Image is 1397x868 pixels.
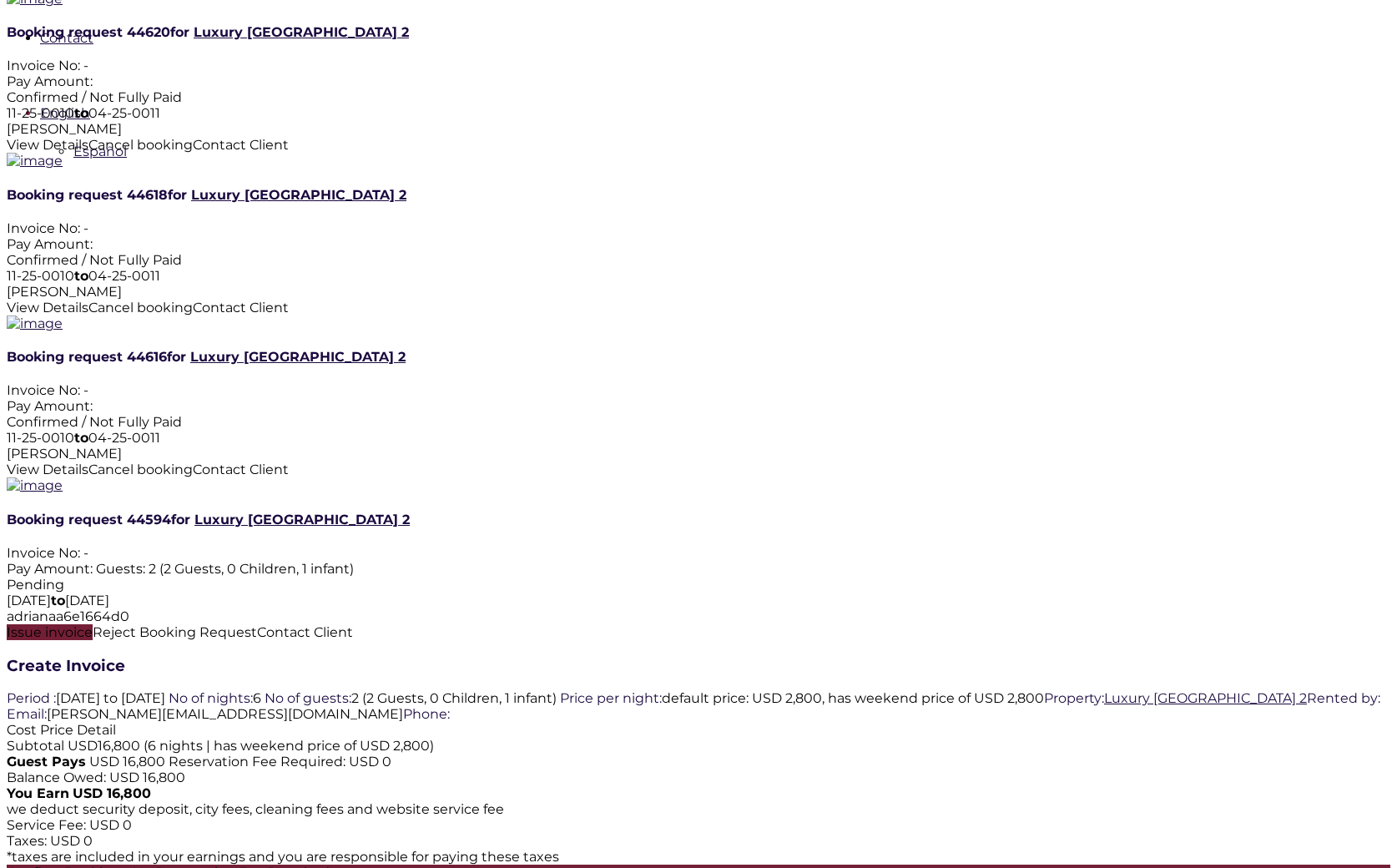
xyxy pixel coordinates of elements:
[194,512,410,527] a: Luxury [GEOGRAPHIC_DATA] 2
[560,690,662,706] span: Price per night:
[7,738,64,754] span: Subtotal
[73,785,151,801] strong: USD 16,800
[7,268,1390,284] div: 11-25-0010 04-25-0011
[169,690,253,706] span: No of nights:
[265,690,557,706] span: 2 (2 Guests, 0 Children, 1 infant)
[193,300,289,315] span: Contact Client
[193,462,289,477] span: Contact Client
[149,561,354,577] span: 2 (2 Guests, 0 Children, 1 infant)
[88,137,193,153] span: Cancel booking
[167,349,186,365] strong: for
[168,187,187,203] strong: for
[7,446,1390,462] div: [PERSON_NAME]
[7,236,93,252] span: Pay Amount:
[169,690,261,706] span: 6
[7,833,47,849] span: Taxes:
[40,722,73,738] span: Price
[194,24,409,40] a: Luxury [GEOGRAPHIC_DATA] 2
[89,817,132,833] span: USD 0
[7,24,1390,40] h4: Booking request 44620
[109,770,185,785] span: USD 16,800
[7,398,93,414] span: Pay Amount:
[7,300,88,315] span: View Details
[7,754,86,770] strong: Guest Pays
[7,187,1390,203] h4: Booking request 44618
[7,382,80,398] span: Invoice No:
[93,624,257,640] span: Reject Booking Request
[7,105,1390,121] div: 11-25-0010 04-25-0011
[7,121,1390,137] div: [PERSON_NAME]
[7,690,165,706] span: [DATE] to [DATE]
[7,561,93,577] span: Pay Amount:
[83,545,88,561] span: -
[68,738,140,754] span: USD
[7,220,80,236] span: Invoice No:
[169,754,345,770] span: Reservation Fee Required:
[51,593,65,608] strong: to
[7,512,1390,527] h4: Booking request 44594
[7,545,80,561] span: Invoice No:
[7,430,1390,446] div: 11-25-0010 04-25-0011
[193,137,289,153] span: Contact Client
[7,656,1390,675] h3: Create Invoice
[1307,690,1380,706] span: Rented by:
[7,73,93,89] span: Pay Amount:
[7,593,1390,608] div: [DATE] [DATE]
[7,785,69,801] strong: You Earn
[560,690,1044,706] span: default price: USD 2,800, has weekend price of USD 2,800
[74,105,88,121] strong: to
[74,268,88,284] strong: to
[83,220,88,236] span: -
[403,706,450,722] span: Phone:
[7,722,37,738] span: Cost
[7,690,56,706] span: Period :
[88,300,193,315] span: Cancel booking
[96,561,145,577] span: Guests:
[7,477,63,493] img: image
[74,430,88,446] strong: to
[7,624,93,640] span: Issue invoice
[349,754,391,770] span: USD 0
[7,284,1390,300] div: [PERSON_NAME]
[257,624,353,640] span: Contact Client
[7,414,182,430] span: Confirmed / Not Fully Paid
[83,58,88,73] span: -
[7,849,1390,865] div: *taxes are included in your earnings and you are responsible for paying these taxes
[7,315,63,331] img: image
[7,706,47,722] span: Email:
[7,462,88,477] span: View Details
[265,690,351,706] span: No of guests:
[77,722,116,738] span: Detail
[7,577,64,593] span: Pending
[7,153,63,169] img: image
[7,817,86,833] span: Service Fee:
[83,382,88,398] span: -
[171,512,190,527] strong: for
[1044,690,1104,706] span: Property:
[7,349,1390,365] h4: Booking request 44616
[50,833,93,849] span: USD 0
[7,706,403,722] span: [PERSON_NAME][EMAIL_ADDRESS][DOMAIN_NAME]
[144,738,434,754] span: (6 nights | has weekend price of USD 2,800)
[98,738,140,754] span: 16,800
[7,801,1390,817] div: we deduct security deposit, city fees, cleaning fees and website service fee
[88,462,193,477] span: Cancel booking
[7,137,88,153] span: View Details
[89,754,165,770] span: USD 16,800
[1104,690,1307,706] a: Luxury [GEOGRAPHIC_DATA] 2
[7,770,106,785] span: Balance Owed:
[7,89,182,105] span: Confirmed / Not Fully Paid
[7,58,80,73] span: Invoice No:
[191,187,406,203] a: Luxury [GEOGRAPHIC_DATA] 2
[7,252,182,268] span: Confirmed / Not Fully Paid
[170,24,189,40] strong: for
[7,608,1390,624] div: adrianaa6e1664d0
[190,349,406,365] a: Luxury [GEOGRAPHIC_DATA] 2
